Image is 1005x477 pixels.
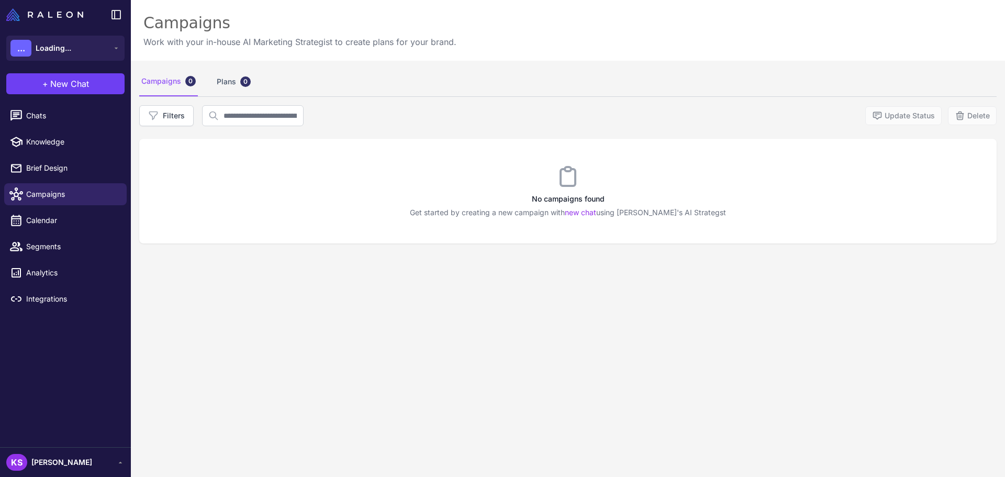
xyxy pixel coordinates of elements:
[139,193,997,205] h3: No campaigns found
[26,267,118,279] span: Analytics
[240,76,251,87] div: 0
[4,236,127,258] a: Segments
[139,207,997,218] p: Get started by creating a new campaign with using [PERSON_NAME]'s AI Strategst
[26,136,118,148] span: Knowledge
[31,457,92,468] span: [PERSON_NAME]
[36,42,71,54] span: Loading...
[26,241,118,252] span: Segments
[143,36,456,48] p: Work with your in-house AI Marketing Strategist to create plans for your brand.
[139,105,194,126] button: Filters
[26,162,118,174] span: Brief Design
[42,77,48,90] span: +
[6,8,87,21] a: Raleon Logo
[143,13,456,34] div: Campaigns
[4,262,127,284] a: Analytics
[26,293,118,305] span: Integrations
[26,215,118,226] span: Calendar
[50,77,89,90] span: New Chat
[4,131,127,153] a: Knowledge
[185,76,196,86] div: 0
[10,40,31,57] div: ...
[4,209,127,231] a: Calendar
[4,105,127,127] a: Chats
[26,110,118,121] span: Chats
[4,157,127,179] a: Brief Design
[139,67,198,96] div: Campaigns
[865,106,942,125] button: Update Status
[6,73,125,94] button: +New Chat
[6,454,27,471] div: KS
[26,188,118,200] span: Campaigns
[6,8,83,21] img: Raleon Logo
[215,67,253,96] div: Plans
[4,183,127,205] a: Campaigns
[565,208,596,217] a: new chat
[6,36,125,61] button: ...Loading...
[4,288,127,310] a: Integrations
[948,106,997,125] button: Delete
